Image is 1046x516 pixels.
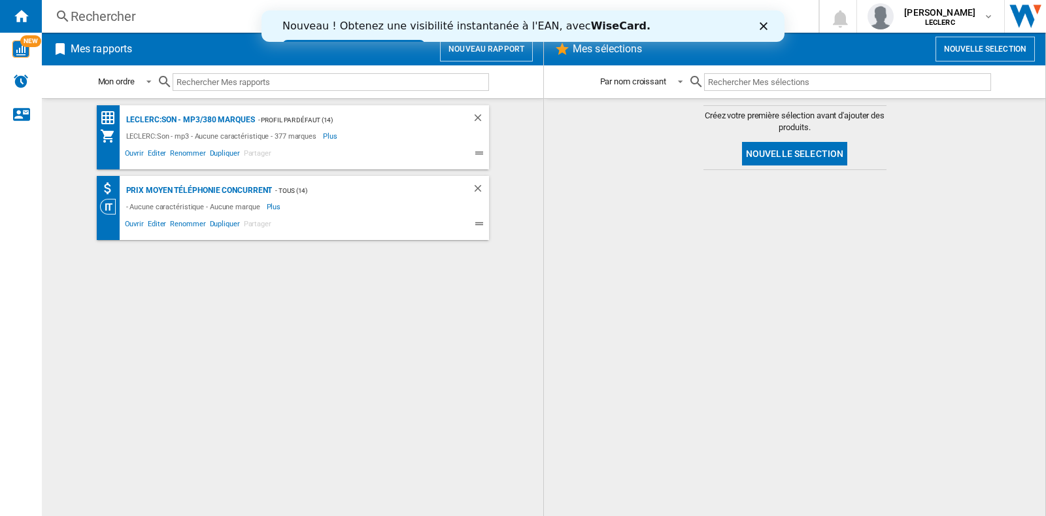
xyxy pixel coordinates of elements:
div: Mon assortiment [100,128,123,144]
div: Supprimer [472,112,489,128]
img: wise-card.svg [12,41,29,58]
span: Partager [242,147,273,163]
span: NEW [20,35,41,47]
button: Nouvelle selection [936,37,1035,61]
span: Plus [267,199,283,215]
div: Prix moyen Téléphonie concurrent [123,182,273,199]
span: Dupliquer [208,147,242,163]
div: Par nom croissant [600,77,666,86]
span: Ouvrir [123,218,146,233]
iframe: Intercom live chat bannière [261,10,785,42]
input: Rechercher Mes sélections [704,73,991,91]
div: Fermer [498,12,511,20]
div: Moyenne de prix des distributeurs (absolue) [100,181,123,197]
div: Vision Catégorie [100,199,123,215]
img: alerts-logo.svg [13,73,29,89]
span: Partager [242,218,273,233]
button: Nouveau rapport [440,37,533,61]
b: LECLERC [925,18,955,27]
div: Supprimer [472,182,489,199]
span: Editer [146,218,168,233]
div: LECLERC:Son - mp3 - Aucune caractéristique - 377 marques [123,128,323,144]
span: Renommer [168,147,207,163]
span: Créez votre première sélection avant d'ajouter des produits. [703,110,886,133]
div: Mon ordre [98,77,135,86]
span: Dupliquer [208,218,242,233]
span: [PERSON_NAME] [904,6,975,19]
div: Matrice des prix [100,110,123,126]
span: Editer [146,147,168,163]
div: - TOUS (14) [272,182,445,199]
div: - Profil par défaut (14) [255,112,446,128]
img: profile.jpg [868,3,894,29]
span: Plus [323,128,339,144]
input: Rechercher Mes rapports [173,73,489,91]
div: - Aucune caractéristique - Aucune marque [123,199,267,215]
span: Ouvrir [123,147,146,163]
div: Rechercher [71,7,785,26]
a: Essayez dès maintenant ! [21,29,163,45]
button: Nouvelle selection [742,142,848,165]
span: Renommer [168,218,207,233]
div: LECLERC:Son - mp3/380 marques [123,112,255,128]
h2: Mes sélections [570,37,645,61]
h2: Mes rapports [68,37,135,61]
